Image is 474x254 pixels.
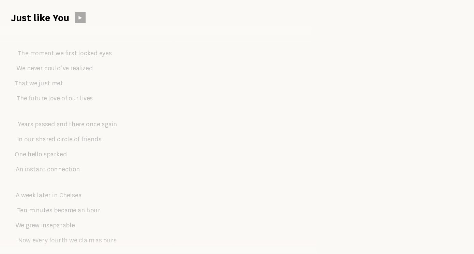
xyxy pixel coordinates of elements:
span: hello [28,149,42,160]
span: once [86,118,100,130]
span: We [15,220,24,231]
span: there [69,118,85,130]
span: could’ve [44,62,69,74]
span: Ten [17,204,28,216]
span: of [74,133,80,145]
span: every [32,235,48,246]
span: locked [78,47,98,59]
span: An [16,164,24,175]
span: passed [35,118,55,130]
span: hour [86,204,100,216]
span: met [52,77,63,89]
span: Chelsea [59,189,82,201]
span: became [54,204,76,216]
span: in [52,189,58,201]
span: fourth [49,235,68,246]
span: A [16,189,19,201]
span: Years [18,118,33,130]
span: of [61,93,67,104]
span: sparked [44,149,67,160]
h1: Just like You [11,11,69,25]
span: shared [36,133,56,145]
span: inseparable [41,220,75,231]
span: One [15,149,26,160]
span: an [78,204,85,216]
span: moment [30,47,54,59]
span: friends [81,133,102,145]
span: realized [70,62,93,74]
span: our [24,133,34,145]
span: We [16,62,25,74]
span: In [17,133,23,145]
span: future [29,93,47,104]
span: again [102,118,117,130]
span: That [14,77,28,89]
span: The [16,93,27,104]
span: we [69,235,77,246]
span: our [69,93,79,104]
span: never [27,62,43,74]
span: instant [25,164,46,175]
span: lives [80,93,93,104]
span: grew [26,220,40,231]
span: as [95,235,102,246]
span: later [37,189,51,201]
span: Now [18,235,31,246]
span: week [21,189,36,201]
span: and [57,118,68,130]
span: ours [103,235,117,246]
span: just [39,77,50,89]
span: minutes [29,204,53,216]
span: connection [47,164,80,175]
span: claim [79,235,94,246]
span: we [29,77,38,89]
span: The [18,47,29,59]
span: eyes [99,47,112,59]
span: love [48,93,60,104]
span: circle [57,133,73,145]
span: first [65,47,77,59]
span: we [56,47,64,59]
